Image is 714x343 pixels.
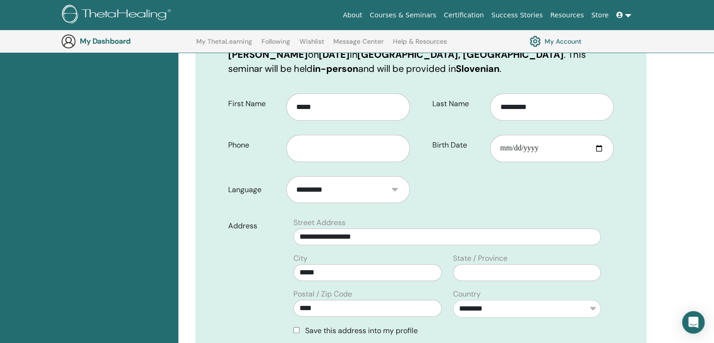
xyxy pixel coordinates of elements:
[425,95,491,113] label: Last Name
[293,253,307,264] label: City
[61,34,76,49] img: generic-user-icon.jpg
[456,62,499,75] b: Slovenian
[196,38,252,53] a: My ThetaLearning
[62,5,174,26] img: logo.png
[299,38,324,53] a: Wishlist
[530,33,582,49] a: My Account
[228,33,614,76] p: You are registering for on in . This seminar will be held and will be provided in .
[228,34,413,61] b: Advanced DNA with [PERSON_NAME]
[453,288,481,300] label: Country
[440,7,487,24] a: Certification
[333,38,384,53] a: Message Center
[80,37,174,46] h3: My Dashboard
[313,62,358,75] b: in-person
[339,7,366,24] a: About
[357,48,564,61] b: [GEOGRAPHIC_DATA], [GEOGRAPHIC_DATA]
[221,181,286,199] label: Language
[293,217,345,228] label: Street Address
[530,33,541,49] img: cog.svg
[546,7,588,24] a: Resources
[261,38,290,53] a: Following
[366,7,440,24] a: Courses & Seminars
[588,7,613,24] a: Store
[425,136,491,154] label: Birth Date
[293,288,352,300] label: Postal / Zip Code
[488,7,546,24] a: Success Stories
[682,311,705,334] div: Open Intercom Messenger
[305,326,418,335] span: Save this address into my profile
[221,95,286,113] label: First Name
[453,253,507,264] label: State / Province
[221,217,288,235] label: Address
[221,136,286,154] label: Phone
[393,38,447,53] a: Help & Resources
[319,48,350,61] b: [DATE]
